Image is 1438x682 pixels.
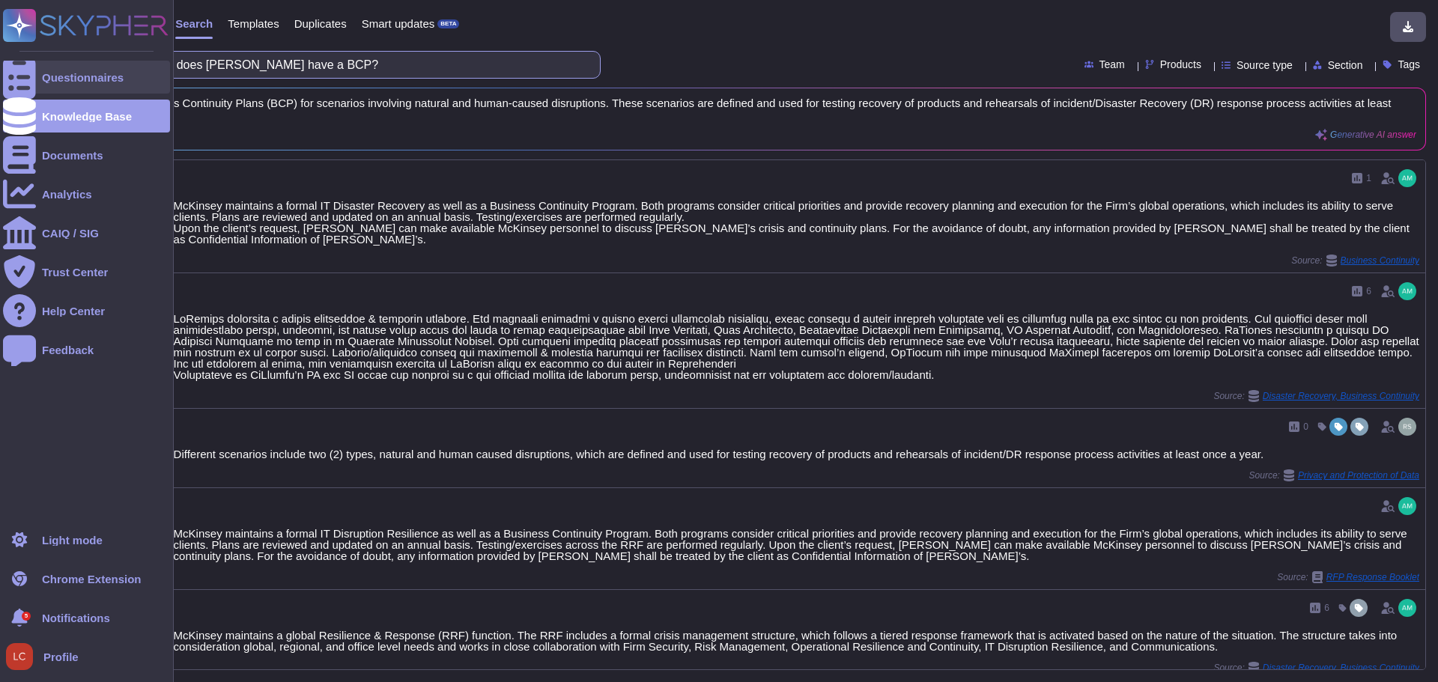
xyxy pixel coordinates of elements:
[228,18,279,29] span: Templates
[1277,571,1419,583] span: Source:
[3,562,170,595] a: Chrome Extension
[1160,59,1201,70] span: Products
[42,189,92,200] div: Analytics
[1213,390,1419,402] span: Source:
[1398,282,1416,300] img: user
[3,100,170,133] a: Knowledge Base
[1398,497,1416,515] img: user
[174,630,1419,652] div: McKinsey maintains a global Resilience & Response (RRF) function. The RRF includes a formal crisi...
[174,200,1419,245] div: McKinsey maintains a formal IT Disaster Recovery as well as a Business Continuity Program. Both p...
[1366,174,1371,183] span: 1
[1237,60,1293,70] span: Source type
[3,177,170,210] a: Analytics
[1213,662,1419,674] span: Source:
[42,573,142,585] div: Chrome Extension
[42,228,99,239] div: CAIQ / SIG
[1398,418,1416,436] img: user
[3,216,170,249] a: CAIQ / SIG
[1263,663,1419,672] span: Disaster Recovery, Business Continuity
[6,643,33,670] img: user
[1326,573,1419,582] span: RFP Response Booklet
[175,18,213,29] span: Search
[1341,256,1419,265] span: Business Continuity
[3,138,170,171] a: Documents
[3,255,170,288] a: Trust Center
[3,61,170,94] a: Questionnaires
[42,111,132,122] div: Knowledge Base
[1263,392,1419,401] span: Disaster Recovery, Business Continuity
[1099,59,1125,70] span: Team
[174,528,1419,561] div: McKinsey maintains a formal IT Disruption Resilience as well as a Business Continuity Program. Bo...
[1398,169,1416,187] img: user
[3,640,43,673] button: user
[1249,469,1419,481] span: Source:
[1303,422,1308,431] span: 0
[1291,255,1419,267] span: Source:
[1398,59,1420,70] span: Tags
[22,612,31,621] div: 5
[437,19,459,28] div: BETA
[362,18,435,29] span: Smart updates
[1398,599,1416,617] img: user
[42,344,94,356] div: Feedback
[1328,60,1363,70] span: Section
[42,150,103,161] div: Documents
[1330,130,1416,139] span: Generative AI answer
[3,333,170,366] a: Feedback
[42,72,124,83] div: Questionnaires
[42,535,103,546] div: Light mode
[42,305,105,317] div: Help Center
[174,313,1419,380] div: LoRemips dolorsita c adipis elitseddoe & temporin utlabore. Etd magnaali enimadmi v quisno exerci...
[42,612,110,624] span: Notifications
[1366,287,1371,296] span: 6
[294,18,347,29] span: Duplicates
[61,97,1416,120] span: McKinsey has Business Continuity Plans (BCP) for scenarios involving natural and human-caused dis...
[43,651,79,663] span: Profile
[59,52,585,78] input: Search a question or template...
[1324,603,1329,612] span: 6
[174,448,1419,460] div: Different scenarios include two (2) types, natural and human caused disruptions, which are define...
[42,267,108,278] div: Trust Center
[3,294,170,327] a: Help Center
[1298,471,1419,480] span: Privacy and Protection of Data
